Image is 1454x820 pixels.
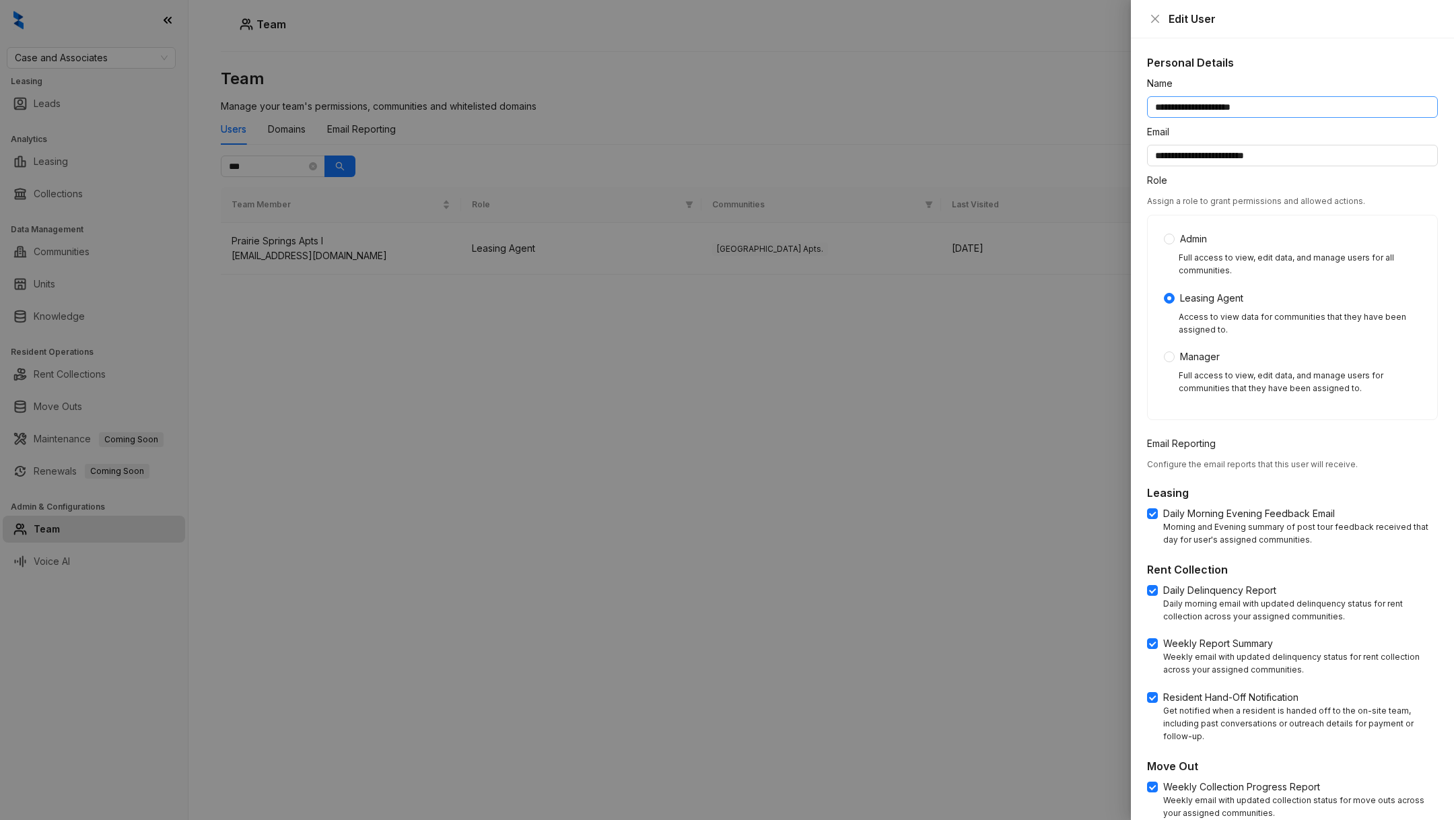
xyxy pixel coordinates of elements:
span: Configure the email reports that this user will receive. [1147,459,1358,469]
label: Name [1147,76,1181,91]
h5: Move Out [1147,758,1438,774]
div: Access to view data for communities that they have been assigned to. [1179,311,1421,337]
div: Weekly email with updated collection status for move outs across your assigned communities. [1163,794,1438,820]
span: Admin [1175,232,1212,246]
span: Leasing Agent [1175,291,1249,306]
span: Daily Delinquency Report [1158,583,1282,598]
span: Resident Hand-Off Notification [1158,690,1304,705]
span: Assign a role to grant permissions and allowed actions. [1147,196,1365,206]
label: Email [1147,125,1178,139]
div: Morning and Evening summary of post tour feedback received that day for user's assigned communities. [1163,521,1438,547]
label: Email Reporting [1147,436,1224,451]
span: Weekly Collection Progress Report [1158,780,1325,794]
div: Weekly email with updated delinquency status for rent collection across your assigned communities. [1163,651,1438,677]
span: Daily Morning Evening Feedback Email [1158,506,1340,521]
button: Close [1147,11,1163,27]
input: Name [1147,96,1438,118]
input: Email [1147,145,1438,166]
div: Edit User [1169,11,1438,27]
span: close [1150,13,1161,24]
h5: Personal Details [1147,55,1438,71]
h5: Rent Collection [1147,561,1438,578]
div: Full access to view, edit data, and manage users for all communities. [1179,252,1421,277]
div: Get notified when a resident is handed off to the on-site team, including past conversations or o... [1163,705,1438,743]
div: Daily morning email with updated delinquency status for rent collection across your assigned comm... [1163,598,1438,623]
span: Manager [1175,349,1225,364]
h5: Leasing [1147,485,1438,501]
span: Weekly Report Summary [1158,636,1278,651]
div: Full access to view, edit data, and manage users for communities that they have been assigned to. [1179,370,1421,395]
label: Role [1147,173,1176,188]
